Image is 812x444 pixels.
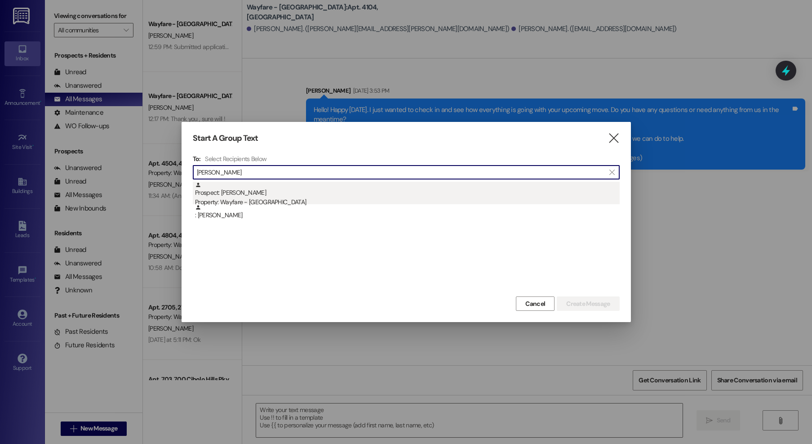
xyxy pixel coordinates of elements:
div: : [PERSON_NAME] [193,204,620,227]
button: Create Message [557,296,619,311]
i:  [609,169,614,176]
h3: To: [193,155,201,163]
div: Property: Wayfare - [GEOGRAPHIC_DATA] [195,197,620,207]
i:  [608,134,620,143]
input: Search for any contact or apartment [197,166,605,179]
button: Cancel [516,296,555,311]
div: Prospect: [PERSON_NAME]Property: Wayfare - [GEOGRAPHIC_DATA] [193,182,620,204]
h4: Select Recipients Below [205,155,266,163]
h3: Start A Group Text [193,133,258,144]
button: Clear text [605,166,619,179]
div: : [PERSON_NAME] [195,204,620,220]
div: Prospect: [PERSON_NAME] [195,182,620,207]
span: Cancel [525,299,545,309]
span: Create Message [566,299,610,309]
